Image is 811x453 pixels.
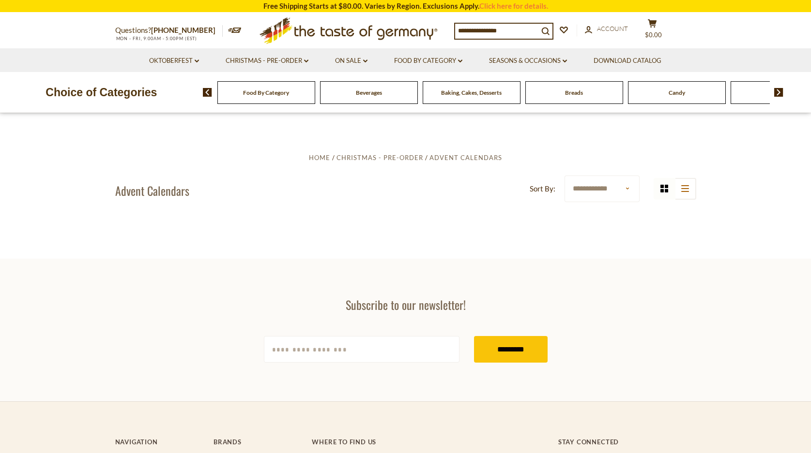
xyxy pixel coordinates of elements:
img: previous arrow [203,88,212,97]
h1: Advent Calendars [115,183,189,198]
label: Sort By: [530,183,555,195]
h4: Where to find us [312,438,519,446]
a: Advent Calendars [429,154,502,161]
a: Christmas - PRE-ORDER [226,56,308,66]
button: $0.00 [638,19,667,43]
a: Account [585,24,628,34]
a: On Sale [335,56,367,66]
a: Seasons & Occasions [489,56,567,66]
span: MON - FRI, 9:00AM - 5:00PM (EST) [115,36,198,41]
a: Food By Category [394,56,462,66]
span: $0.00 [645,31,662,39]
h4: Navigation [115,438,204,446]
img: next arrow [774,88,783,97]
p: Questions? [115,24,223,37]
a: Download Catalog [594,56,661,66]
span: Account [597,25,628,32]
a: Christmas - PRE-ORDER [337,154,423,161]
h3: Subscribe to our newsletter! [264,297,548,312]
h4: Stay Connected [558,438,696,446]
a: Breads [565,89,583,96]
a: Candy [669,89,685,96]
a: Beverages [356,89,382,96]
h4: Brands [214,438,302,446]
a: [PHONE_NUMBER] [151,26,215,34]
a: Home [309,154,330,161]
a: Baking, Cakes, Desserts [441,89,502,96]
a: Click here for details. [479,1,548,10]
a: Food By Category [243,89,289,96]
a: Oktoberfest [149,56,199,66]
